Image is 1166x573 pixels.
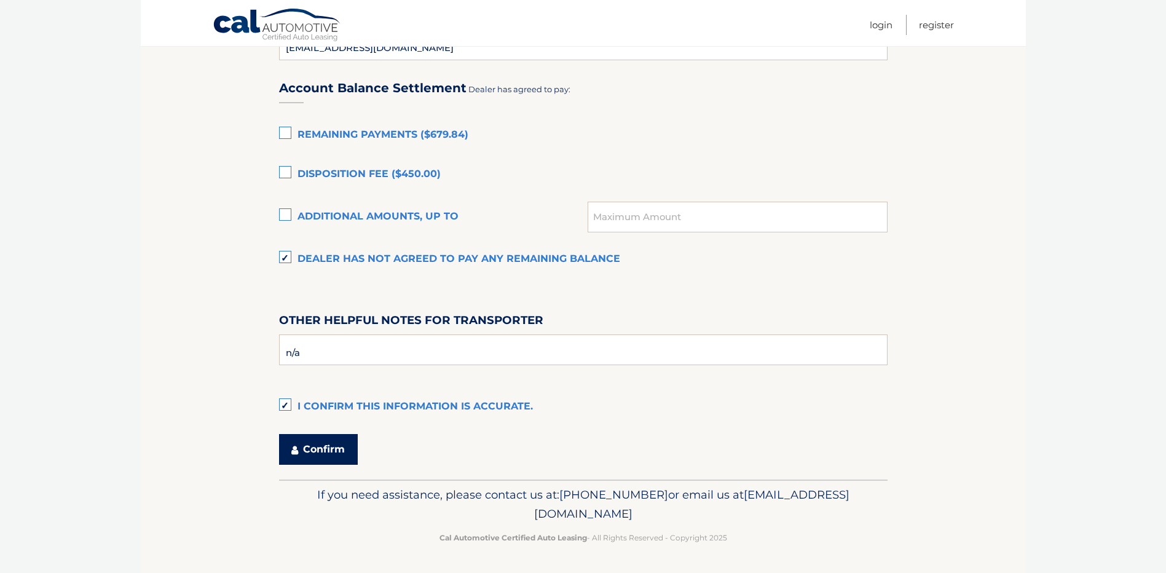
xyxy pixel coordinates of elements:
p: - All Rights Reserved - Copyright 2025 [287,531,880,544]
input: Maximum Amount [588,202,887,232]
label: Other helpful notes for transporter [279,311,543,334]
p: If you need assistance, please contact us at: or email us at [287,485,880,524]
span: [PHONE_NUMBER] [559,488,668,502]
button: Confirm [279,434,358,465]
label: Additional amounts, up to [279,205,588,229]
label: Remaining Payments ($679.84) [279,123,888,148]
strong: Cal Automotive Certified Auto Leasing [439,533,587,542]
a: Cal Automotive [213,8,342,44]
a: Register [919,15,954,35]
span: Dealer has agreed to pay: [468,84,570,94]
label: I confirm this information is accurate. [279,395,888,419]
a: Login [870,15,892,35]
label: Disposition Fee ($450.00) [279,162,888,187]
h3: Account Balance Settlement [279,81,467,96]
label: Dealer has not agreed to pay any remaining balance [279,247,888,272]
